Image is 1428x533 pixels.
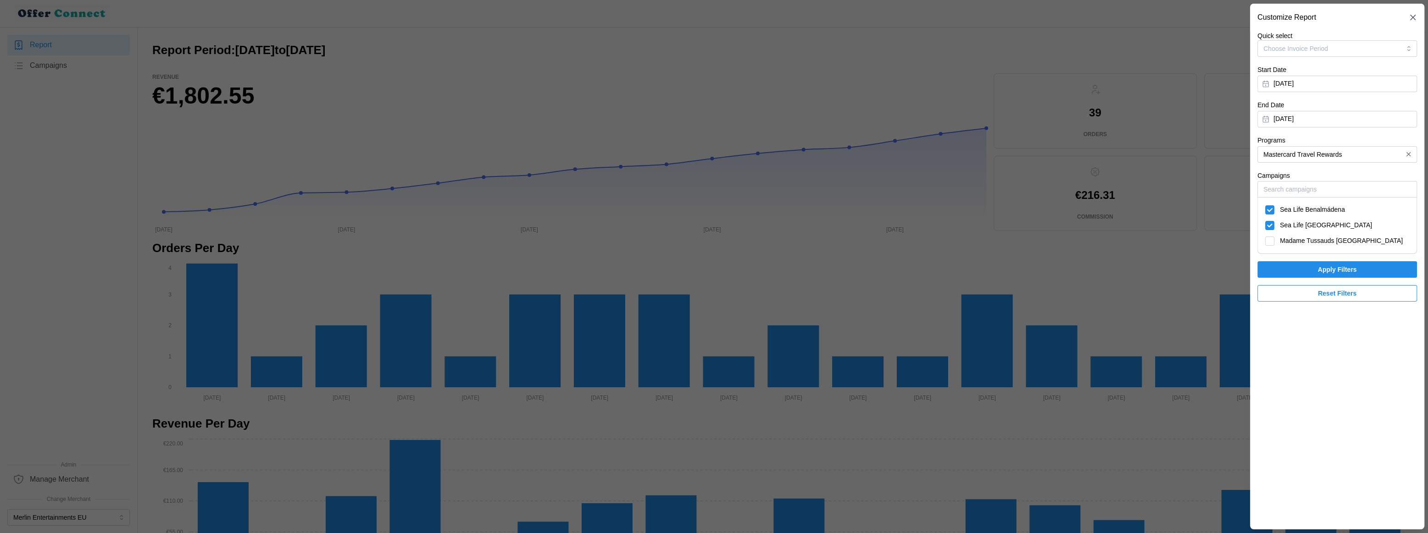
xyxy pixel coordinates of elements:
label: Start Date [1257,65,1286,75]
input: Search campaigns [1257,181,1417,198]
label: Programs [1257,136,1285,146]
h2: Customize Report [1257,14,1316,21]
button: Choose Invoice Period [1257,40,1417,57]
button: Apply Filters [1257,261,1417,278]
span: Sea Life Benalmádena [1280,205,1345,215]
button: [DATE] [1257,76,1417,92]
span: Reset Filters [1318,286,1356,301]
p: Quick select [1257,31,1417,40]
label: End Date [1257,100,1284,110]
span: Sea Life [GEOGRAPHIC_DATA] [1280,220,1372,231]
span: Choose Invoice Period [1263,45,1328,52]
button: Reset Filters [1257,285,1417,302]
label: Campaigns [1257,171,1290,181]
span: Apply Filters [1318,262,1357,277]
span: Madame Tussauds [GEOGRAPHIC_DATA] [1280,236,1403,246]
button: [DATE] [1257,111,1417,127]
